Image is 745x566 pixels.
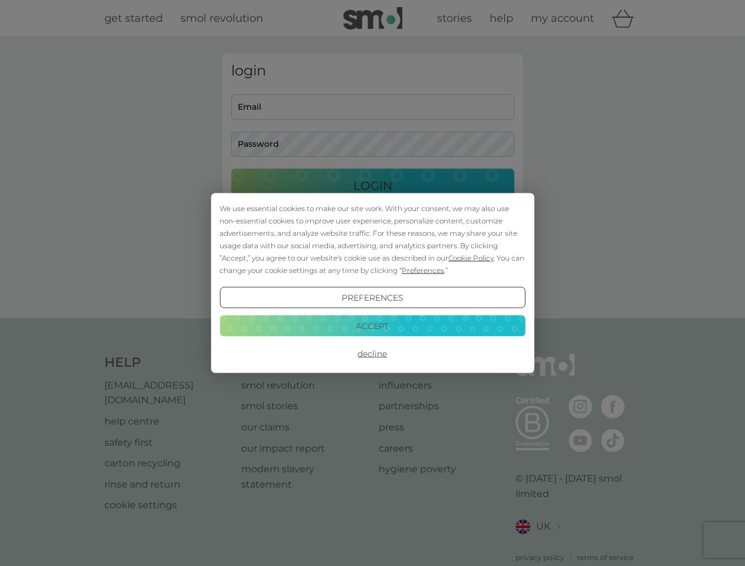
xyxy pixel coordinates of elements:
[402,266,444,275] span: Preferences
[219,343,525,364] button: Decline
[219,202,525,277] div: We use essential cookies to make our site work. With your consent, we may also use non-essential ...
[448,254,494,262] span: Cookie Policy
[219,287,525,308] button: Preferences
[211,193,534,373] div: Cookie Consent Prompt
[219,315,525,336] button: Accept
